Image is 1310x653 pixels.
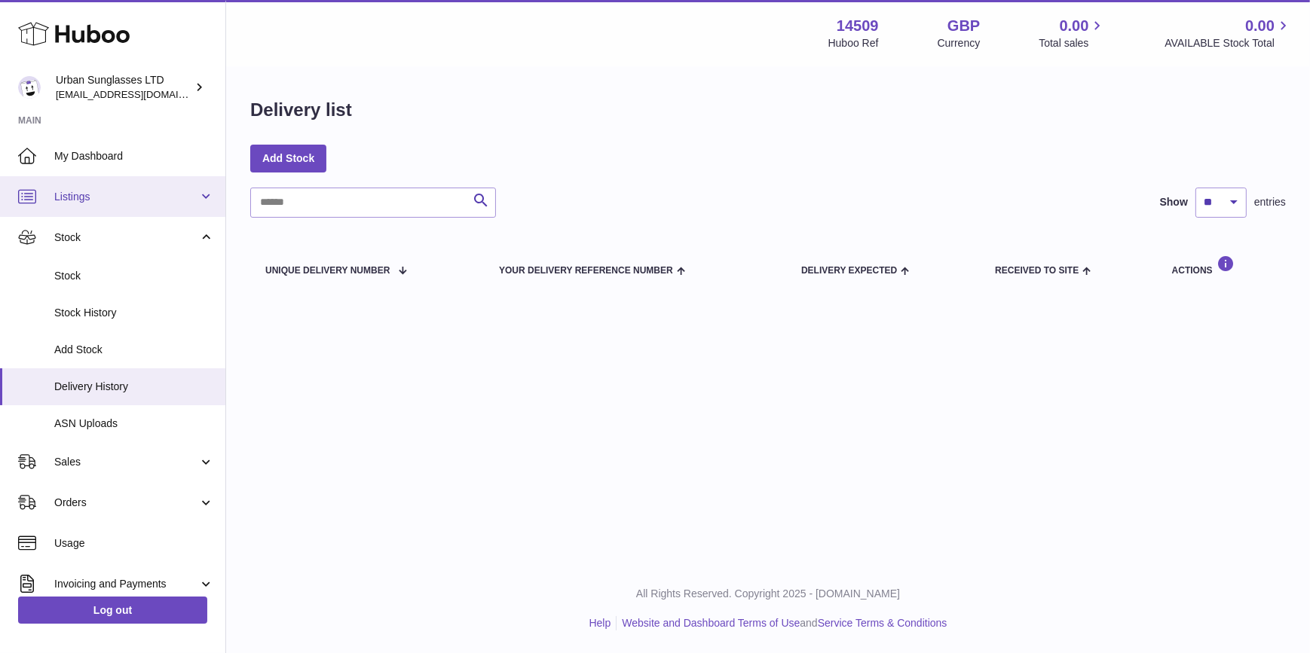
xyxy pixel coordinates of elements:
[250,98,352,122] h1: Delivery list
[54,380,214,394] span: Delivery History
[18,76,41,99] img: internalAdmin-14509@internal.huboo.com
[54,536,214,551] span: Usage
[1165,36,1292,50] span: AVAILABLE Stock Total
[54,230,198,245] span: Stock
[818,617,947,629] a: Service Terms & Conditions
[1254,195,1286,209] span: entries
[1172,255,1271,276] div: Actions
[1160,195,1188,209] label: Show
[54,306,214,320] span: Stock History
[589,617,611,629] a: Help
[54,343,214,357] span: Add Stock
[801,266,897,276] span: Delivery Expected
[54,149,214,163] span: My Dashboard
[56,88,222,100] span: [EMAIL_ADDRESS][DOMAIN_NAME]
[1245,16,1275,36] span: 0.00
[54,577,198,591] span: Invoicing and Payments
[54,190,198,204] span: Listings
[54,269,214,283] span: Stock
[622,617,800,629] a: Website and Dashboard Terms of Use
[1039,36,1106,50] span: Total sales
[54,455,198,469] span: Sales
[1039,16,1106,50] a: 0.00 Total sales
[54,496,198,510] span: Orders
[265,266,390,276] span: Unique Delivery Number
[837,16,879,36] strong: 14509
[250,145,326,172] a: Add Stock
[947,16,980,36] strong: GBP
[828,36,879,50] div: Huboo Ref
[56,73,191,102] div: Urban Sunglasses LTD
[938,36,981,50] div: Currency
[1165,16,1292,50] a: 0.00 AVAILABLE Stock Total
[18,597,207,624] a: Log out
[995,266,1079,276] span: Received to Site
[617,616,947,630] li: and
[54,417,214,431] span: ASN Uploads
[499,266,673,276] span: Your Delivery Reference Number
[238,587,1298,601] p: All Rights Reserved. Copyright 2025 - [DOMAIN_NAME]
[1060,16,1089,36] span: 0.00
